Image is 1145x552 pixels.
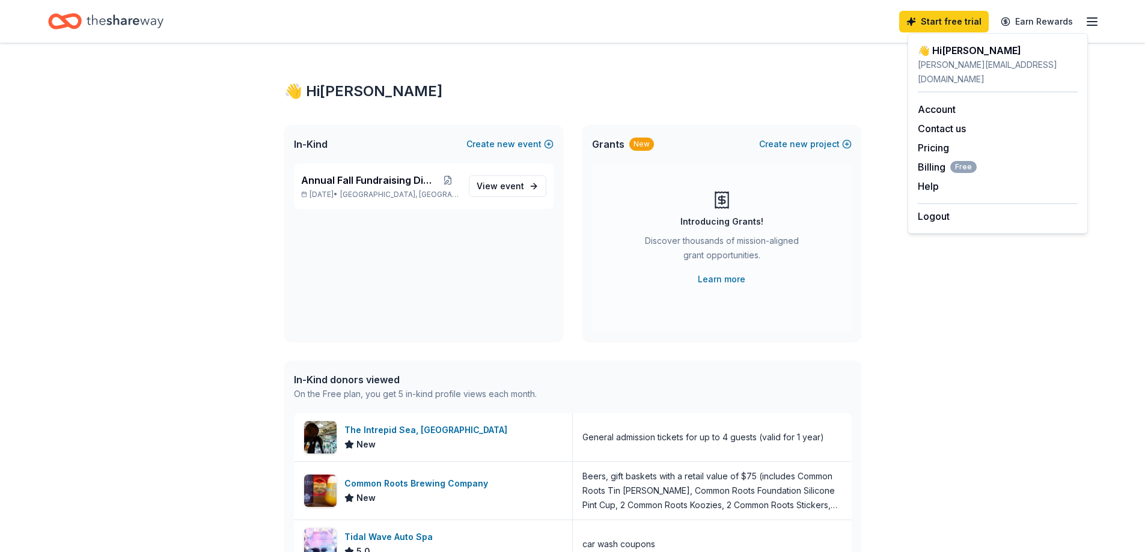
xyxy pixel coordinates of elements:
[284,82,861,101] div: 👋 Hi [PERSON_NAME]
[899,11,989,32] a: Start free trial
[950,161,977,173] span: Free
[294,387,537,401] div: On the Free plan, you get 5 in-kind profile views each month.
[477,179,524,193] span: View
[48,7,163,35] a: Home
[344,423,512,437] div: The Intrepid Sea, [GEOGRAPHIC_DATA]
[918,160,977,174] button: BillingFree
[356,437,376,452] span: New
[918,209,950,223] button: Logout
[918,121,966,136] button: Contact us
[301,173,436,187] span: Annual Fall Fundraising Dinner
[294,137,328,151] span: In-Kind
[304,475,337,507] img: Image for Common Roots Brewing Company
[356,491,376,505] span: New
[994,11,1080,32] a: Earn Rewards
[640,234,804,267] div: Discover thousands of mission-aligned grant opportunities.
[918,103,956,115] a: Account
[592,137,624,151] span: Grants
[790,137,808,151] span: new
[466,137,554,151] button: Createnewevent
[918,43,1078,58] div: 👋 Hi [PERSON_NAME]
[344,476,493,491] div: Common Roots Brewing Company
[918,58,1078,86] div: [PERSON_NAME][EMAIL_ADDRESS][DOMAIN_NAME]
[582,537,655,551] div: car wash coupons
[629,138,654,151] div: New
[500,181,524,191] span: event
[918,142,949,154] a: Pricing
[680,214,763,229] div: Introducing Grants!
[469,175,546,197] a: View event
[698,272,745,287] a: Learn more
[497,137,515,151] span: new
[301,190,459,199] p: [DATE] •
[294,372,537,387] div: In-Kind donors viewed
[918,160,977,174] span: Billing
[344,530,438,544] div: Tidal Wave Auto Spa
[582,469,842,512] div: Beers, gift baskets with a retail value of $75 (includes Common Roots Tin [PERSON_NAME], Common R...
[340,190,459,199] span: [GEOGRAPHIC_DATA], [GEOGRAPHIC_DATA]
[759,137,852,151] button: Createnewproject
[582,430,824,444] div: General admission tickets for up to 4 guests (valid for 1 year)
[304,421,337,453] img: Image for The Intrepid Sea, Air & Space Museum
[918,179,939,193] button: Help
